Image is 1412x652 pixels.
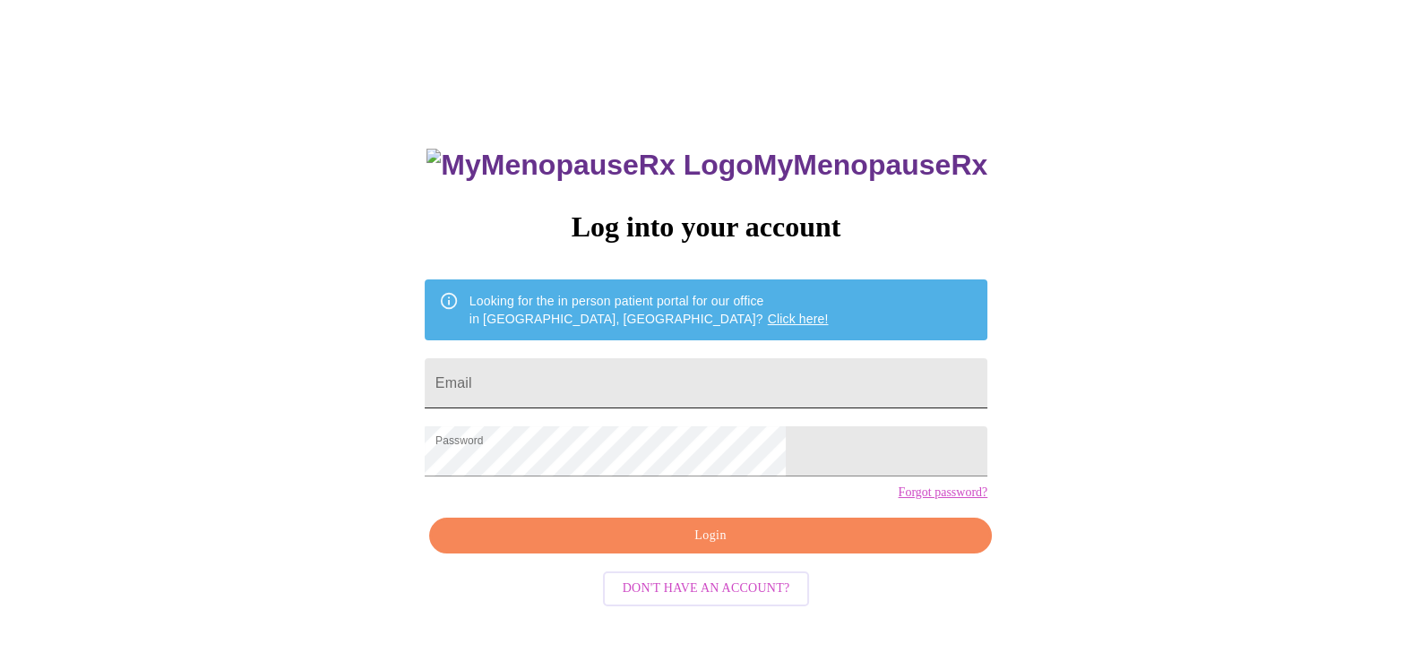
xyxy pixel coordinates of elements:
[429,518,992,554] button: Login
[426,149,753,182] img: MyMenopauseRx Logo
[450,525,971,547] span: Login
[598,579,814,595] a: Don't have an account?
[768,312,829,326] a: Click here!
[469,285,829,335] div: Looking for the in person patient portal for our office in [GEOGRAPHIC_DATA], [GEOGRAPHIC_DATA]?
[898,485,987,500] a: Forgot password?
[623,578,790,600] span: Don't have an account?
[426,149,987,182] h3: MyMenopauseRx
[425,210,987,244] h3: Log into your account
[603,571,810,606] button: Don't have an account?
